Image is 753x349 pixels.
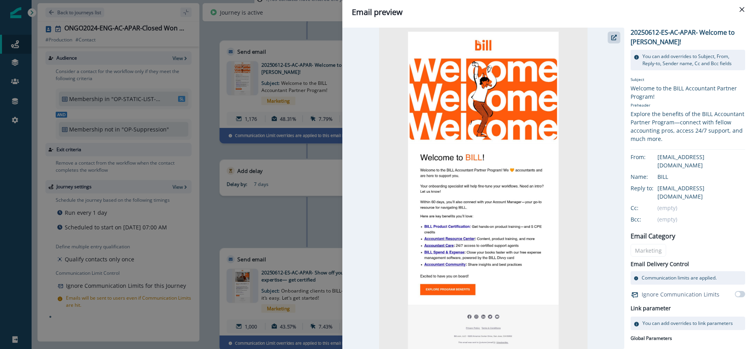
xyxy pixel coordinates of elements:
[642,53,742,67] p: You can add overrides to Subject, From, Reply-to, Sender name, Cc and Bcc fields
[631,110,745,143] div: Explore the benefits of the BILL Accountant Partner Program—connect with fellow accounting pros, ...
[379,28,588,349] img: email asset unavailable
[631,215,670,223] div: Bcc:
[631,184,670,192] div: Reply to:
[736,3,748,16] button: Close
[657,184,745,201] div: [EMAIL_ADDRESS][DOMAIN_NAME]
[631,77,745,84] p: Subject
[631,204,670,212] div: Cc:
[631,173,670,181] div: Name:
[657,204,745,212] div: (empty)
[642,320,733,327] p: You can add overrides to link parameters
[657,173,745,181] div: BILL
[631,333,672,342] p: Global Parameters
[631,304,671,313] h2: Link parameter
[657,215,745,223] div: (empty)
[631,153,670,161] div: From:
[631,84,745,101] div: Welcome to the BILL Accountant Partner Program!
[631,28,745,47] p: 20250612-ES-AC-APAR- Welcome to [PERSON_NAME]!
[657,153,745,169] div: [EMAIL_ADDRESS][DOMAIN_NAME]
[631,101,745,110] p: Preheader
[352,6,744,18] div: Email preview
